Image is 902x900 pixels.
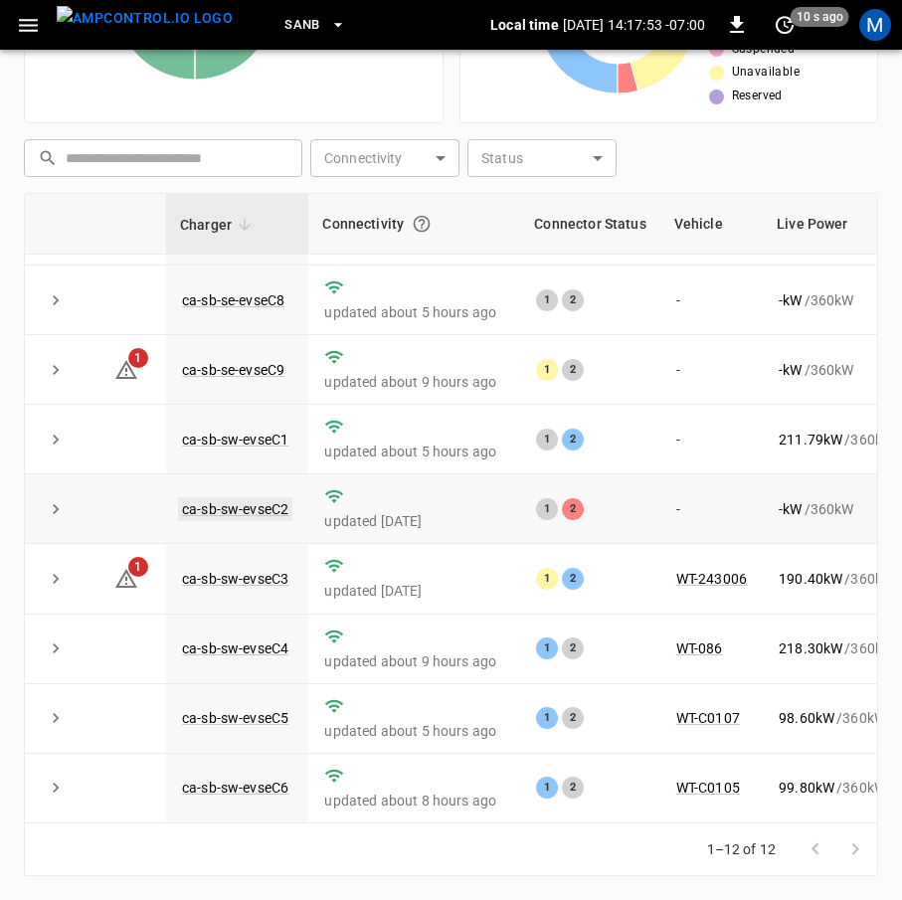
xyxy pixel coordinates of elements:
[779,638,894,658] div: / 360 kW
[536,289,558,311] div: 1
[563,15,705,35] p: [DATE] 14:17:53 -07:00
[324,511,504,531] p: updated [DATE]
[284,14,320,37] span: SanB
[324,721,504,741] p: updated about 5 hours ago
[562,568,584,590] div: 2
[182,571,288,587] a: ca-sb-sw-evseC3
[41,355,71,385] button: expand row
[562,637,584,659] div: 2
[324,581,504,601] p: updated [DATE]
[562,707,584,729] div: 2
[536,637,558,659] div: 1
[779,499,894,519] div: / 360 kW
[660,405,763,474] td: -
[324,442,504,461] p: updated about 5 hours ago
[779,499,802,519] p: - kW
[41,285,71,315] button: expand row
[779,778,834,798] p: 99.80 kW
[779,569,842,589] p: 190.40 kW
[324,302,504,322] p: updated about 5 hours ago
[779,360,802,380] p: - kW
[520,194,659,255] th: Connector Status
[536,359,558,381] div: 1
[128,557,148,577] span: 1
[779,708,894,728] div: / 360 kW
[41,773,71,803] button: expand row
[562,777,584,799] div: 2
[732,87,783,106] span: Reserved
[182,432,288,448] a: ca-sb-sw-evseC1
[676,780,740,796] a: WT-C0105
[676,640,723,656] a: WT-086
[276,6,354,45] button: SanB
[660,335,763,405] td: -
[779,569,894,589] div: / 360 kW
[732,63,800,83] span: Unavailable
[322,206,506,242] div: Connectivity
[182,710,288,726] a: ca-sb-sw-evseC5
[178,497,292,521] a: ca-sb-sw-evseC2
[324,372,504,392] p: updated about 9 hours ago
[779,430,894,450] div: / 360 kW
[779,708,834,728] p: 98.60 kW
[660,266,763,335] td: -
[182,292,284,308] a: ca-sb-se-evseC8
[536,707,558,729] div: 1
[779,430,842,450] p: 211.79 kW
[41,564,71,594] button: expand row
[779,778,894,798] div: / 360 kW
[791,7,849,27] span: 10 s ago
[41,494,71,524] button: expand row
[769,9,801,41] button: set refresh interval
[779,638,842,658] p: 218.30 kW
[324,651,504,671] p: updated about 9 hours ago
[536,777,558,799] div: 1
[490,15,559,35] p: Local time
[180,213,258,237] span: Charger
[660,474,763,544] td: -
[779,360,894,380] div: / 360 kW
[41,425,71,454] button: expand row
[676,571,747,587] a: WT-243006
[562,429,584,450] div: 2
[536,498,558,520] div: 1
[536,568,558,590] div: 1
[41,703,71,733] button: expand row
[182,362,284,378] a: ca-sb-se-evseC9
[324,791,504,810] p: updated about 8 hours ago
[536,429,558,450] div: 1
[562,289,584,311] div: 2
[779,290,894,310] div: / 360 kW
[562,359,584,381] div: 2
[660,194,763,255] th: Vehicle
[404,206,440,242] button: Connection between the charger and our software.
[182,780,288,796] a: ca-sb-sw-evseC6
[128,348,148,368] span: 1
[57,6,233,31] img: ampcontrol.io logo
[114,570,138,586] a: 1
[41,633,71,663] button: expand row
[859,9,891,41] div: profile-icon
[676,710,740,726] a: WT-C0107
[182,640,288,656] a: ca-sb-sw-evseC4
[779,290,802,310] p: - kW
[114,361,138,377] a: 1
[707,839,777,859] p: 1–12 of 12
[562,498,584,520] div: 2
